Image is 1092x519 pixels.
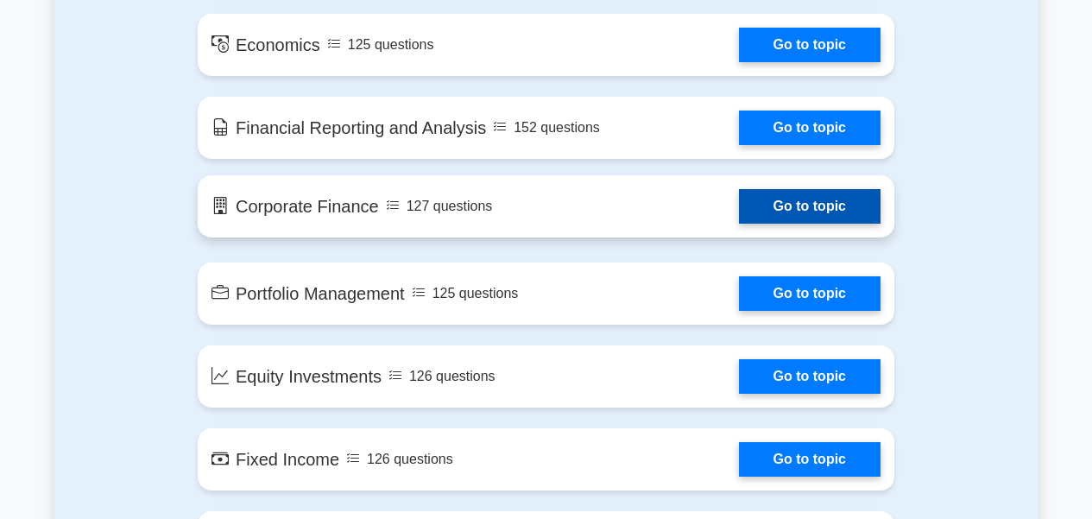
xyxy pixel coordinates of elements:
a: Go to topic [739,276,881,311]
a: Go to topic [739,28,881,62]
a: Go to topic [739,111,881,145]
a: Go to topic [739,189,881,224]
a: Go to topic [739,359,881,394]
a: Go to topic [739,442,881,477]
